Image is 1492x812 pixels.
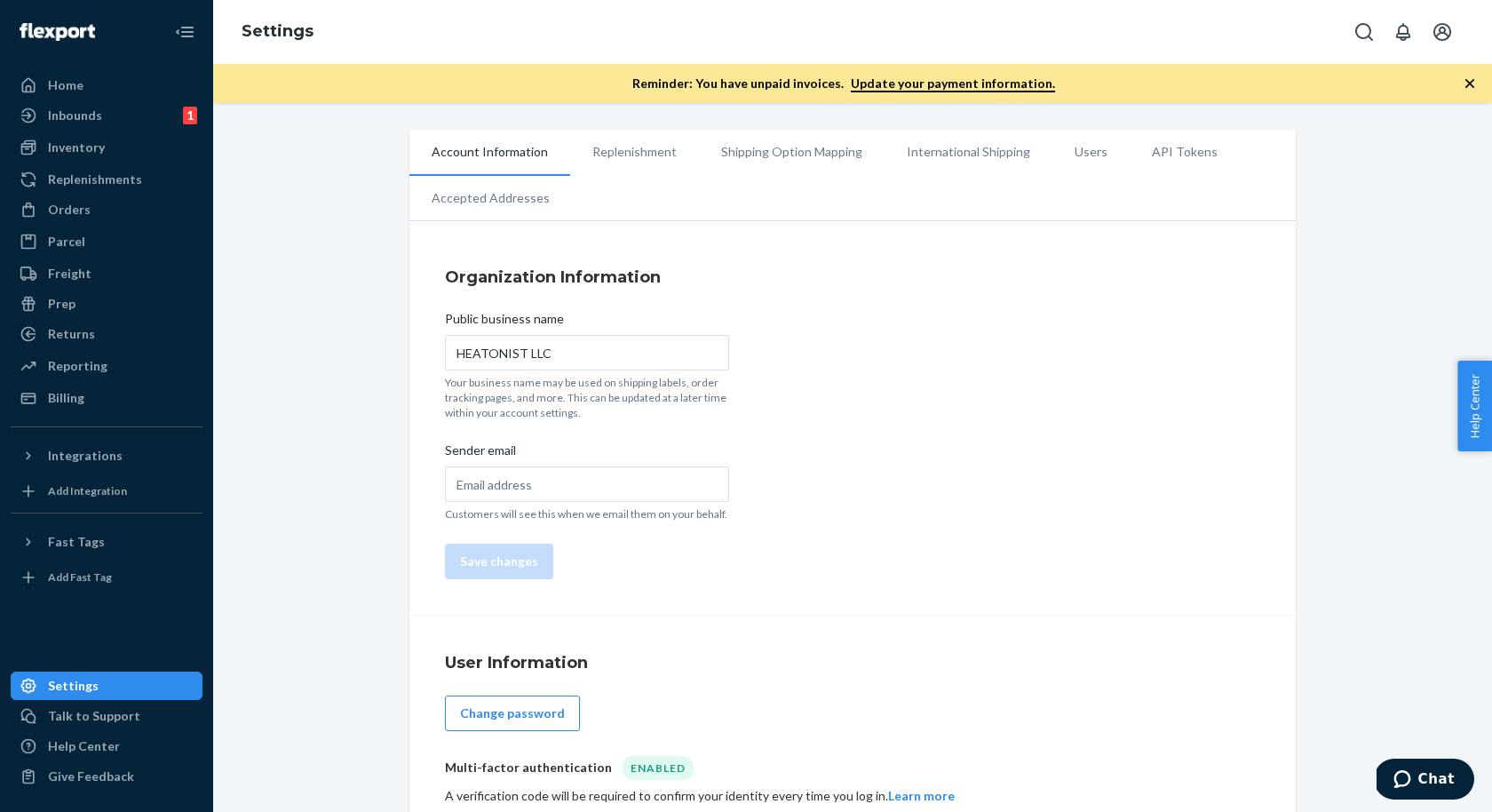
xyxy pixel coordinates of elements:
iframe: Opens a widget where you can chat to one of our agents [1377,759,1474,803]
div: Talk to Support [48,707,140,725]
li: Replenishment [570,130,699,174]
li: API Tokens [1130,130,1240,174]
input: Public business name [445,335,729,370]
h4: Organization Information [445,266,1260,289]
ol: breadcrumbs [227,6,328,58]
button: Save changes [445,544,553,579]
button: Fast Tags [11,528,202,556]
div: Home [48,76,83,94]
a: Home [11,71,202,100]
li: Account Information [409,130,570,176]
div: Settings [48,677,99,695]
div: Add Fast Tag [48,569,112,585]
img: Flexport logo [20,23,95,41]
a: Add Fast Tag [11,563,202,592]
div: Give Feedback [48,768,134,785]
div: Help Center [48,737,120,755]
button: Open account menu [1425,14,1460,50]
p: Multi-factor authentication [445,759,612,776]
span: Public business name [445,310,564,335]
button: Open Search Box [1346,14,1382,50]
button: Open notifications [1385,14,1421,50]
div: Orders [48,201,91,219]
div: Enabled [623,756,694,780]
a: Add Integration [11,477,202,506]
div: Inbounds [48,107,102,124]
li: Shipping Option Mapping [699,130,885,174]
div: Replenishments [48,171,142,188]
div: Fast Tags [48,533,105,551]
div: Freight [48,265,91,283]
li: Users [1052,130,1130,174]
button: Close Navigation [167,14,202,50]
div: Parcel [48,233,85,251]
div: Prep [48,295,75,313]
a: Settings [11,672,202,700]
button: Integrations [11,442,202,470]
input: Sender email [445,466,729,502]
button: Give Feedback [11,762,202,791]
p: Customers will see this when we email them on your behalf. [445,506,729,521]
div: Billing [48,389,84,407]
p: Your business name may be used on shipping labels, order tracking pages, and more. This can be up... [445,375,729,420]
div: Integrations [48,447,123,465]
div: 1 [183,107,197,124]
div: Reporting [48,357,107,375]
a: Update your payment information. [851,76,1055,92]
a: Billing [11,384,202,412]
a: Returns [11,320,202,348]
a: Parcel [11,227,202,256]
a: Replenishments [11,165,202,194]
a: Reporting [11,352,202,380]
a: Help Center [11,732,202,760]
li: International Shipping [885,130,1052,174]
span: Sender email [445,442,516,466]
div: Add Integration [48,483,127,498]
button: Change password [445,696,580,731]
button: Help Center [1457,361,1492,451]
h4: User Information [445,651,1260,674]
li: Accepted Addresses [409,176,572,220]
a: Settings [242,21,313,41]
div: Returns [48,325,95,343]
button: Learn more [888,787,955,805]
a: Prep [11,290,202,318]
button: Talk to Support [11,702,202,730]
a: Inventory [11,133,202,162]
a: Orders [11,195,202,224]
div: Inventory [48,139,105,156]
div: A verification code will be required to confirm your identity every time you log in. [445,787,978,805]
a: Freight [11,259,202,288]
a: Inbounds1 [11,101,202,130]
p: Reminder: You have unpaid invoices. [632,75,1055,92]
